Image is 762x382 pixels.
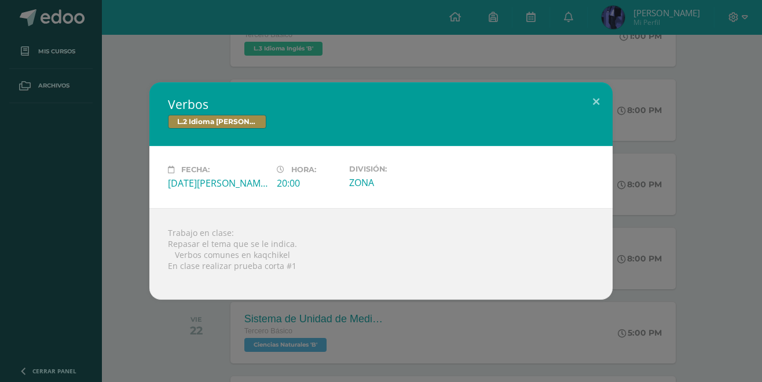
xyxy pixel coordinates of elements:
[168,115,266,129] span: L.2 Idioma [PERSON_NAME]
[580,82,613,122] button: Close (Esc)
[168,96,594,112] h2: Verbos
[291,165,316,174] span: Hora:
[349,176,449,189] div: ZONA
[349,165,449,173] label: División:
[277,177,340,190] div: 20:00
[149,208,613,300] div: Trabajo en clase: Repasar el tema que se le indica.  Verbos comunes en kaqchikel En clase realiz...
[168,177,268,190] div: [DATE][PERSON_NAME]
[181,165,210,174] span: Fecha:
